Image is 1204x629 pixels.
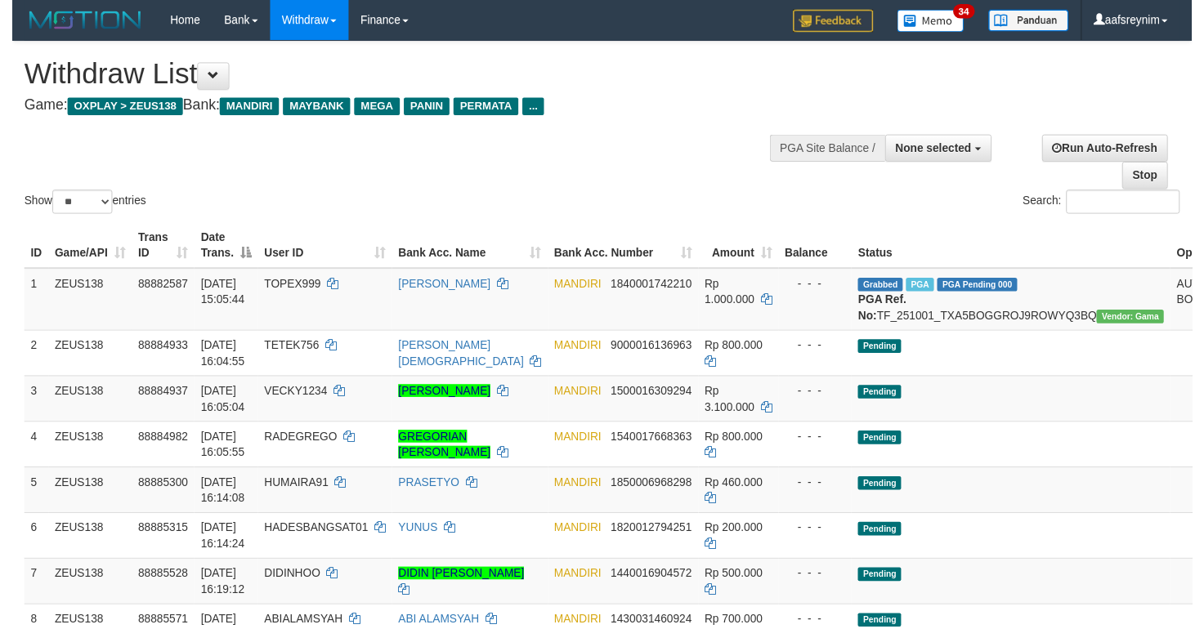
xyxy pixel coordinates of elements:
span: MAYBANK [276,100,345,118]
th: Bank Acc. Name: activate to sort column ascending [387,227,546,274]
td: 7 [12,569,37,616]
span: [DATE] 15:05:44 [192,283,237,312]
span: Pending [863,533,907,546]
span: 88884937 [128,392,179,405]
span: 88885528 [128,578,179,591]
span: DIDINHOO [257,578,315,591]
span: Vendor URL: https://trx31.1velocity.biz [1107,316,1175,330]
span: Rp 500.000 [707,578,766,591]
td: ZEUS138 [37,383,122,430]
span: Marked by aafnoeunsreypich [912,283,941,297]
div: - - - [789,390,851,407]
span: [DATE] 16:05:04 [192,392,237,422]
a: Stop [1133,165,1179,193]
span: TOPEX999 [257,283,316,296]
img: MOTION_logo.png [12,8,137,33]
span: Rp 200.000 [707,532,766,545]
span: TETEK756 [257,346,313,359]
img: Button%20Memo.svg [903,10,972,33]
span: Copy 1500016309294 to clipboard [611,392,693,405]
div: PGA Site Balance / [773,137,891,165]
div: - - - [789,344,851,360]
img: panduan.png [996,10,1078,32]
td: ZEUS138 [37,274,122,337]
span: OXPLAY > ZEUS138 [56,100,174,118]
div: - - - [789,484,851,500]
span: Rp 3.100.000 [707,392,758,422]
span: RADEGREGO [257,439,332,452]
span: MANDIRI [553,485,602,498]
span: VECKY1234 [257,392,322,405]
th: User ID: activate to sort column ascending [251,227,387,274]
td: TF_251001_TXA5BOGGROJ9ROWYQ3BQ [857,274,1182,337]
th: Status [857,227,1182,274]
td: 5 [12,476,37,523]
img: Feedback.jpg [797,10,879,33]
label: Search: [1032,194,1192,218]
th: Trans ID: activate to sort column ascending [122,227,186,274]
span: Rp 1.000.000 [707,283,758,312]
span: Pending [863,486,907,500]
span: MANDIRI [553,578,602,591]
td: ZEUS138 [37,337,122,383]
button: None selected [891,137,1000,165]
h1: Withdraw List [12,59,786,91]
td: 2 [12,337,37,383]
span: Copy 1540017668363 to clipboard [611,439,693,452]
a: GREGORIAN [PERSON_NAME] [394,439,488,468]
span: MANDIRI [553,532,602,545]
span: PGA Pending [944,283,1026,297]
span: MANDIRI [553,283,602,296]
div: - - - [789,437,851,453]
th: ID [12,227,37,274]
input: Search: [1076,194,1192,218]
span: PANIN [400,100,446,118]
a: PRASETYO [394,485,456,498]
a: [PERSON_NAME][DEMOGRAPHIC_DATA] [394,346,522,375]
span: 88882587 [128,283,179,296]
div: - - - [789,281,851,297]
select: Showentries [41,194,102,218]
span: 88884982 [128,439,179,452]
span: None selected [902,145,979,158]
h4: Game: Bank: [12,100,786,116]
span: MANDIRI [553,392,602,405]
span: MANDIRI [212,100,272,118]
td: ZEUS138 [37,569,122,616]
span: Grabbed [863,283,909,297]
span: Pending [863,393,907,407]
a: [PERSON_NAME] [394,392,488,405]
span: HADESBANGSAT01 [257,532,364,545]
div: - - - [789,530,851,546]
span: Rp 460.000 [707,485,766,498]
span: [DATE] 16:14:24 [192,532,237,561]
span: 34 [960,4,982,19]
td: ZEUS138 [37,523,122,569]
span: [DATE] 16:05:55 [192,439,237,468]
span: Copy 1820012794251 to clipboard [611,532,693,545]
a: YUNUS [394,532,434,545]
span: Copy 1850006968298 to clipboard [611,485,693,498]
span: Copy 1840001742210 to clipboard [611,283,693,296]
span: 88885315 [128,532,179,545]
td: 1 [12,274,37,337]
span: MANDIRI [553,346,602,359]
span: Rp 800.000 [707,346,766,359]
td: 3 [12,383,37,430]
td: 4 [12,430,37,476]
span: MANDIRI [553,439,602,452]
span: HUMAIRA91 [257,485,323,498]
span: 88885300 [128,485,179,498]
a: [PERSON_NAME] [394,283,488,296]
span: Pending [863,346,907,360]
span: Copy 1440016904572 to clipboard [611,578,693,591]
td: ZEUS138 [37,430,122,476]
label: Show entries [12,194,137,218]
span: Rp 800.000 [707,439,766,452]
td: ZEUS138 [37,476,122,523]
b: PGA Ref. No: [863,299,912,328]
a: Run Auto-Refresh [1051,137,1179,165]
th: Date Trans.: activate to sort column descending [186,227,250,274]
th: Bank Acc. Number: activate to sort column ascending [547,227,700,274]
span: Pending [863,579,907,593]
